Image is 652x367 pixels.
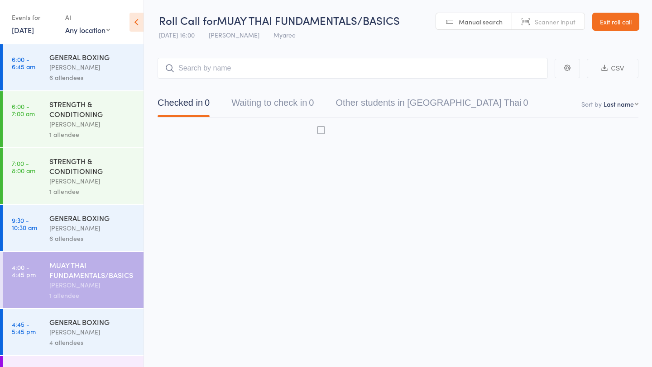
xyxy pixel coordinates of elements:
[3,148,144,204] a: 7:00 -8:00 amSTRENGTH & CONDITIONING[PERSON_NAME]1 attendee
[65,25,110,35] div: Any location
[309,98,314,108] div: 0
[159,13,217,28] span: Roll Call for
[49,119,136,129] div: [PERSON_NAME]
[12,25,34,35] a: [DATE]
[12,263,36,278] time: 4:00 - 4:45 pm
[158,93,210,117] button: Checked in0
[523,98,528,108] div: 0
[49,72,136,83] div: 6 attendees
[49,317,136,327] div: GENERAL BOXING
[205,98,210,108] div: 0
[535,17,575,26] span: Scanner input
[209,30,259,39] span: [PERSON_NAME]
[12,56,35,70] time: 6:00 - 6:45 am
[158,58,548,79] input: Search by name
[3,252,144,308] a: 4:00 -4:45 pmMUAY THAI FUNDAMENTALS/BASICS[PERSON_NAME]1 attendee
[336,93,528,117] button: Other students in [GEOGRAPHIC_DATA] Thai0
[581,99,602,108] label: Sort by
[49,260,136,280] div: MUAY THAI FUNDAMENTALS/BASICS
[12,216,37,231] time: 9:30 - 10:30 am
[12,10,56,25] div: Events for
[49,233,136,244] div: 6 attendees
[459,17,503,26] span: Manual search
[49,52,136,62] div: GENERAL BOXING
[12,320,36,335] time: 4:45 - 5:45 pm
[49,156,136,176] div: STRENGTH & CONDITIONING
[49,327,136,337] div: [PERSON_NAME]
[49,62,136,72] div: [PERSON_NAME]
[587,59,638,78] button: CSV
[49,176,136,186] div: [PERSON_NAME]
[3,205,144,251] a: 9:30 -10:30 amGENERAL BOXING[PERSON_NAME]6 attendees
[592,13,639,31] a: Exit roll call
[49,129,136,140] div: 1 attendee
[49,337,136,348] div: 4 attendees
[3,44,144,90] a: 6:00 -6:45 amGENERAL BOXING[PERSON_NAME]6 attendees
[217,13,400,28] span: MUAY THAI FUNDAMENTALS/BASICS
[3,91,144,147] a: 6:00 -7:00 amSTRENGTH & CONDITIONING[PERSON_NAME]1 attendee
[49,213,136,223] div: GENERAL BOXING
[49,290,136,301] div: 1 attendee
[65,10,110,25] div: At
[49,223,136,233] div: [PERSON_NAME]
[49,186,136,197] div: 1 attendee
[49,99,136,119] div: STRENGTH & CONDITIONING
[604,99,634,108] div: Last name
[49,280,136,290] div: [PERSON_NAME]
[12,160,35,174] time: 7:00 - 8:00 am
[12,103,35,117] time: 6:00 - 7:00 am
[159,30,195,39] span: [DATE] 16:00
[231,93,314,117] button: Waiting to check in0
[273,30,296,39] span: Myaree
[3,309,144,355] a: 4:45 -5:45 pmGENERAL BOXING[PERSON_NAME]4 attendees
